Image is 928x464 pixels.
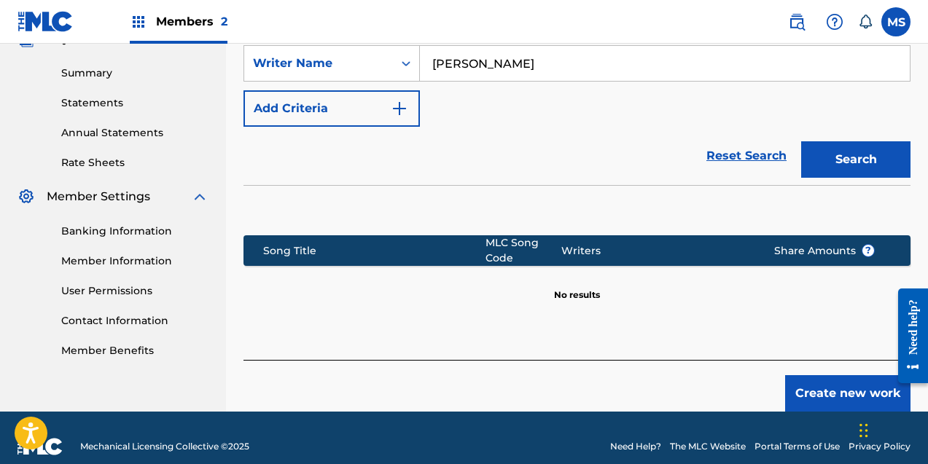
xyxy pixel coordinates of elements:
[221,15,227,28] span: 2
[191,188,208,205] img: expand
[801,141,911,178] button: Search
[859,409,868,452] div: Drag
[61,253,208,269] a: Member Information
[610,440,661,453] a: Need Help?
[61,155,208,170] a: Rate Sheets
[554,271,600,302] p: No results
[130,13,147,31] img: Top Rightsholders
[755,440,840,453] a: Portal Terms of Use
[858,15,873,29] div: Notifications
[253,55,384,72] div: Writer Name
[782,7,811,36] a: Public Search
[17,188,35,205] img: Member Settings
[61,343,208,358] a: Member Benefits
[670,440,746,453] a: The MLC Website
[80,440,249,453] span: Mechanical Licensing Collective © 2025
[243,90,420,127] button: Add Criteria
[788,13,806,31] img: search
[17,11,74,32] img: MLC Logo
[862,245,874,256] span: ?
[887,277,928,394] iframe: Resource Center
[826,13,843,31] img: help
[849,440,911,453] a: Privacy Policy
[61,283,208,299] a: User Permissions
[61,224,208,239] a: Banking Information
[263,243,485,259] div: Song Title
[785,375,911,412] button: Create new work
[61,66,208,81] a: Summary
[774,243,875,259] span: Share Amounts
[61,95,208,111] a: Statements
[881,7,911,36] div: User Menu
[17,438,63,455] img: logo
[486,235,561,266] div: MLC Song Code
[699,140,794,172] a: Reset Search
[47,188,150,205] span: Member Settings
[61,313,208,329] a: Contact Information
[820,7,849,36] div: Help
[561,243,752,259] div: Writers
[156,13,227,30] span: Members
[391,100,408,117] img: 9d2ae6d4665cec9f34b9.svg
[855,394,928,464] iframe: Chat Widget
[61,125,208,141] a: Annual Statements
